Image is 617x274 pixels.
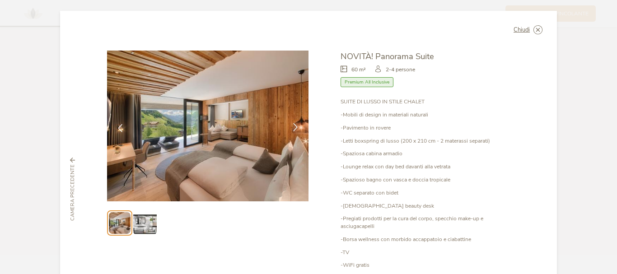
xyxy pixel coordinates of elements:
[341,215,510,230] p: -Pregiati prodotti per la cura del corpo, specchio make-up e asciugacapelli
[514,27,530,33] span: Chiudi
[341,236,510,243] p: -Borsa wellness con morbido accappatoio e ciabattine
[69,164,76,221] span: Camera precedente
[341,150,510,158] p: -Spaziosa cabina armadio
[341,111,510,119] p: -Mobili di design in materiali naturali
[341,51,434,62] span: NOVITÀ! Panorama Suite
[341,77,393,88] span: Premium All Inclusive
[341,163,510,171] p: -Lounge relax con day bed davanti alla vetrata
[341,176,510,184] p: -Spazioso bagno con vasca e doccia tropicale
[341,98,510,106] p: SUITE DI LUSSO IN STILE CHALET
[107,51,308,201] img: NOVITÀ! Panorama Suite
[341,249,510,256] p: -TV
[341,137,510,145] p: -Letti boxspring di lusso (200 x 210 cm - 2 materassi separati)
[109,212,130,233] img: Preview
[341,124,510,132] p: -Pavimento in rovere
[351,66,366,74] span: 60 m²
[341,189,510,197] p: -WC separato con bidet
[341,202,510,210] p: -[DEMOGRAPHIC_DATA] beauty desk
[386,66,415,74] span: 2-4 persone
[133,211,156,234] img: Preview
